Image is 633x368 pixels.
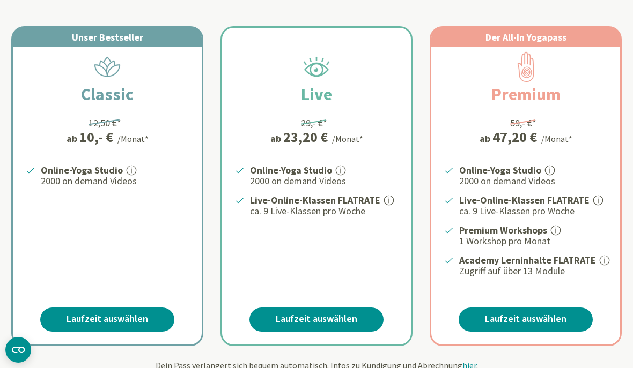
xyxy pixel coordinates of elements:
div: 29,- €* [301,116,327,130]
button: CMP-Widget öffnen [5,337,31,363]
p: Zugriff auf über 13 Module [459,265,607,277]
h2: Classic [55,81,159,107]
p: 2000 on demand Videos [250,175,398,187]
div: /Monat* [332,132,363,145]
div: 23,20 € [283,130,328,144]
strong: Online-Yoga Studio [459,164,541,176]
strong: Live-Online-Klassen FLATRATE [250,194,380,206]
a: Laufzeit auswählen [249,307,384,332]
div: /Monat* [541,132,572,145]
strong: Online-Yoga Studio [250,164,332,176]
p: ca. 9 Live-Klassen pro Woche [459,205,607,217]
span: Der All-In Yogapass [485,31,566,43]
span: ab [480,131,492,146]
a: Laufzeit auswählen [40,307,174,332]
a: Laufzeit auswählen [459,307,593,332]
strong: Online-Yoga Studio [41,164,123,176]
h2: Premium [466,81,586,107]
strong: Academy Lerninhalte FLATRATE [459,254,596,266]
h2: Live [275,81,358,107]
div: /Monat* [117,132,149,145]
span: Unser Bestseller [72,31,143,43]
p: 2000 on demand Videos [41,175,189,187]
p: 1 Workshop pro Monat [459,235,607,247]
p: 2000 on demand Videos [459,175,607,187]
div: 47,20 € [492,130,537,144]
p: ca. 9 Live-Klassen pro Woche [250,205,398,217]
div: 59,- €* [510,116,536,130]
strong: Live-Online-Klassen FLATRATE [459,194,590,206]
div: 12,50 €* [89,116,121,130]
strong: Premium Workshops [459,224,547,236]
span: ab [67,131,79,146]
div: 10,- € [79,130,113,144]
span: ab [270,131,283,146]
